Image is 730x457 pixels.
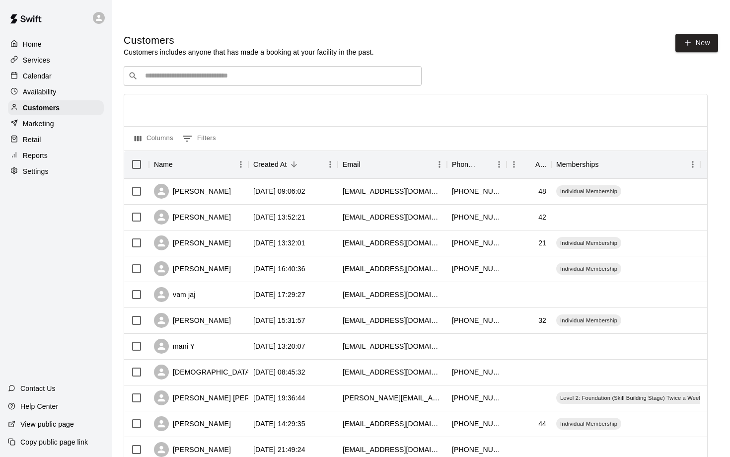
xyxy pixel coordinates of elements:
div: 2025-09-29 19:36:44 [253,393,305,403]
button: Sort [521,157,535,171]
div: +18135261549 [452,264,502,274]
button: Menu [685,157,700,172]
div: Created At [253,151,287,178]
div: 44 [538,419,546,429]
div: [PERSON_NAME] [154,416,231,431]
p: Home [23,39,42,49]
div: Email [343,151,361,178]
button: Sort [287,157,301,171]
div: [PERSON_NAME] [154,442,231,457]
a: Services [8,53,104,68]
div: 2025-10-01 13:20:07 [253,341,305,351]
button: Sort [173,157,187,171]
div: +12395954111 [452,367,502,377]
div: +12017579487 [452,212,502,222]
button: Sort [361,157,374,171]
div: Phone Number [452,151,478,178]
p: Calendar [23,71,52,81]
div: +12815948737 [452,315,502,325]
div: anu.patilusa@gmail.com [343,264,442,274]
div: [PERSON_NAME] [154,313,231,328]
button: Sort [599,157,613,171]
div: cristiana3737@icloud.com [343,367,442,377]
button: Sort [478,157,492,171]
div: [PERSON_NAME] [154,210,231,225]
p: Services [23,55,50,65]
div: +18136255801 [452,238,502,248]
p: Availability [23,87,57,97]
div: vam jaj [154,287,195,302]
div: [PERSON_NAME] [PERSON_NAME] [PERSON_NAME] [154,390,351,405]
div: samaarthkjp@gmail.com [343,238,442,248]
div: Phone Number [447,151,507,178]
button: Menu [323,157,338,172]
div: [PERSON_NAME] [154,235,231,250]
h5: Customers [124,34,374,47]
p: Retail [23,135,41,145]
a: Marketing [8,116,104,131]
p: Copy public page link [20,437,88,447]
p: Reports [23,151,48,160]
div: +17324217948 [452,445,502,455]
div: 48 [538,186,546,196]
a: Calendar [8,69,104,83]
div: hetal.b.dave@gmail.com [343,393,442,403]
p: Settings [23,166,49,176]
div: [PERSON_NAME] [154,261,231,276]
div: 2025-10-04 17:29:27 [253,290,305,300]
div: Created At [248,151,338,178]
div: 21 [538,238,546,248]
div: Individual Membership [556,418,621,430]
div: Customers [8,100,104,115]
div: Individual Membership [556,237,621,249]
button: Menu [432,157,447,172]
div: Level 2: Foundation (Skill Building Stage) Twice a Week [556,392,706,404]
div: ndmwnskfns@mfmnfm.com [343,341,442,351]
div: Email [338,151,447,178]
div: alislandscaping@gmail.com [343,186,442,196]
div: 2025-10-01 08:45:32 [253,367,305,377]
button: Show filters [180,131,219,147]
div: Search customers by name or email [124,66,422,86]
a: Availability [8,84,104,99]
div: tan31us@gmail.com [343,212,442,222]
div: Memberships [556,151,599,178]
div: Memberships [551,151,700,178]
p: Marketing [23,119,54,129]
div: ash_ash2000@yahoo.com [343,419,442,429]
button: Menu [507,157,521,172]
div: +17343954608 [452,393,502,403]
div: 32 [538,315,546,325]
div: 2025-10-07 13:32:01 [253,238,305,248]
div: +17742634200 [452,186,502,196]
div: srikanthvku@gmail.com [343,315,442,325]
p: Help Center [20,401,58,411]
p: Customers includes anyone that has made a booking at your facility in the past. [124,47,374,57]
div: 2025-10-06 16:40:36 [253,264,305,274]
a: New [675,34,718,52]
p: View public page [20,419,74,429]
a: Home [8,37,104,52]
div: Individual Membership [556,263,621,275]
div: sakirrola@gmail.com [343,445,442,455]
span: Level 2: Foundation (Skill Building Stage) Twice a Week [556,394,706,402]
div: 2025-10-01 15:31:57 [253,315,305,325]
div: Name [149,151,248,178]
div: 2025-09-23 21:49:24 [253,445,305,455]
span: Individual Membership [556,420,621,428]
div: 2025-10-08 13:52:21 [253,212,305,222]
div: Age [535,151,546,178]
a: Settings [8,164,104,179]
div: [DEMOGRAPHIC_DATA][PERSON_NAME] [154,365,310,380]
div: 2025-09-25 14:29:35 [253,419,305,429]
div: 42 [538,212,546,222]
a: Reports [8,148,104,163]
span: Individual Membership [556,239,621,247]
